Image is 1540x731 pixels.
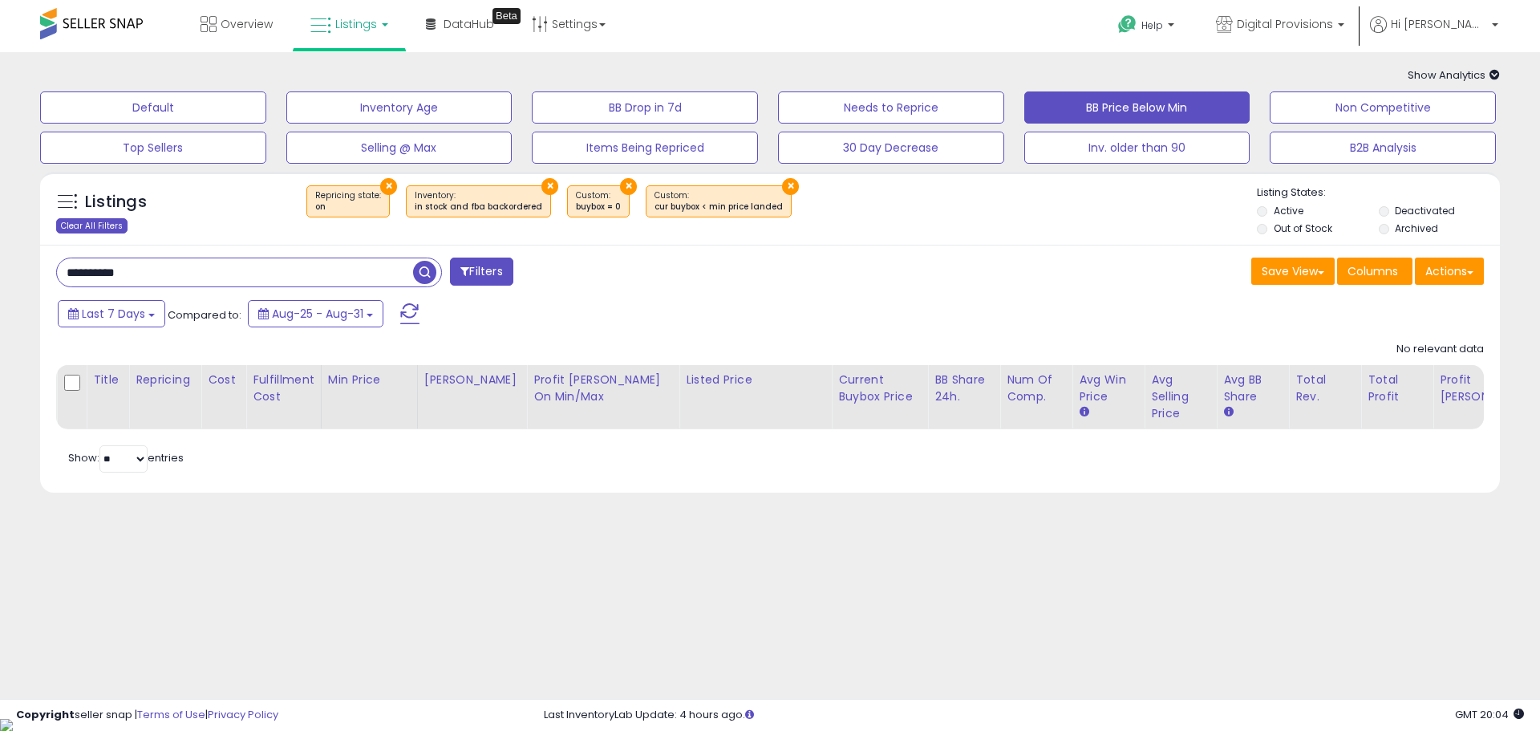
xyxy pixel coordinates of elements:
[1223,405,1233,420] small: Avg BB Share.
[527,365,679,429] th: The percentage added to the cost of goods (COGS) that forms the calculator for Min & Max prices.
[208,707,278,722] a: Privacy Policy
[1337,258,1412,285] button: Columns
[380,178,397,195] button: ×
[1370,16,1498,52] a: Hi [PERSON_NAME]
[544,708,1524,723] div: Last InventoryLab Update: 4 hours ago.
[85,191,147,213] h5: Listings
[1007,372,1065,405] div: Num of Comp.
[328,372,411,388] div: Min Price
[1274,204,1303,217] label: Active
[532,91,758,124] button: BB Drop in 7d
[1105,2,1190,52] a: Help
[1391,16,1487,32] span: Hi [PERSON_NAME]
[1270,91,1496,124] button: Non Competitive
[221,16,273,32] span: Overview
[1024,132,1250,164] button: Inv. older than 90
[1415,258,1484,285] button: Actions
[415,201,542,213] div: in stock and fba backordered
[1079,372,1137,405] div: Avg Win Price
[1024,91,1250,124] button: BB Price Below Min
[654,201,783,213] div: cur buybox < min price landed
[532,132,758,164] button: Items Being Repriced
[56,218,128,234] div: Clear All Filters
[576,201,621,213] div: buybox = 0
[1141,18,1163,32] span: Help
[1079,405,1088,420] small: Avg Win Price.
[93,372,122,388] div: Title
[1347,263,1398,279] span: Columns
[1257,185,1499,201] p: Listing States:
[1396,342,1484,357] div: No relevant data
[208,372,239,388] div: Cost
[934,372,993,405] div: BB Share 24h.
[654,189,783,213] span: Custom:
[1270,132,1496,164] button: B2B Analysis
[782,178,799,195] button: ×
[82,306,145,322] span: Last 7 Days
[40,91,266,124] button: Default
[1455,707,1524,722] span: 2025-09-8 20:04 GMT
[58,300,165,327] button: Last 7 Days
[16,707,75,722] strong: Copyright
[1408,67,1500,83] span: Show Analytics
[444,16,494,32] span: DataHub
[686,372,825,388] div: Listed Price
[315,201,381,213] div: on
[136,372,194,388] div: Repricing
[286,91,513,124] button: Inventory Age
[68,450,184,465] span: Show: entries
[335,16,377,32] span: Listings
[1117,14,1137,35] i: Get Help
[1151,372,1210,422] div: Avg Selling Price
[838,372,921,405] div: Current Buybox Price
[424,372,520,388] div: [PERSON_NAME]
[272,306,363,322] span: Aug-25 - Aug-31
[1368,372,1426,405] div: Total Profit
[415,189,542,213] span: Inventory :
[315,189,381,213] span: Repricing state :
[533,372,672,405] div: Profit [PERSON_NAME] on Min/Max
[1251,258,1335,285] button: Save View
[253,372,314,405] div: Fulfillment Cost
[1395,204,1455,217] label: Deactivated
[541,178,558,195] button: ×
[137,707,205,722] a: Terms of Use
[40,132,266,164] button: Top Sellers
[1237,16,1333,32] span: Digital Provisions
[576,189,621,213] span: Custom:
[778,132,1004,164] button: 30 Day Decrease
[168,307,241,323] span: Compared to:
[1223,372,1282,405] div: Avg BB Share
[1440,372,1535,405] div: Profit [PERSON_NAME]
[492,8,521,24] div: Tooltip anchor
[1274,221,1332,235] label: Out of Stock
[778,91,1004,124] button: Needs to Reprice
[450,258,513,286] button: Filters
[1295,372,1354,405] div: Total Rev.
[16,708,278,723] div: seller snap | |
[620,178,637,195] button: ×
[286,132,513,164] button: Selling @ Max
[1395,221,1438,235] label: Archived
[248,300,383,327] button: Aug-25 - Aug-31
